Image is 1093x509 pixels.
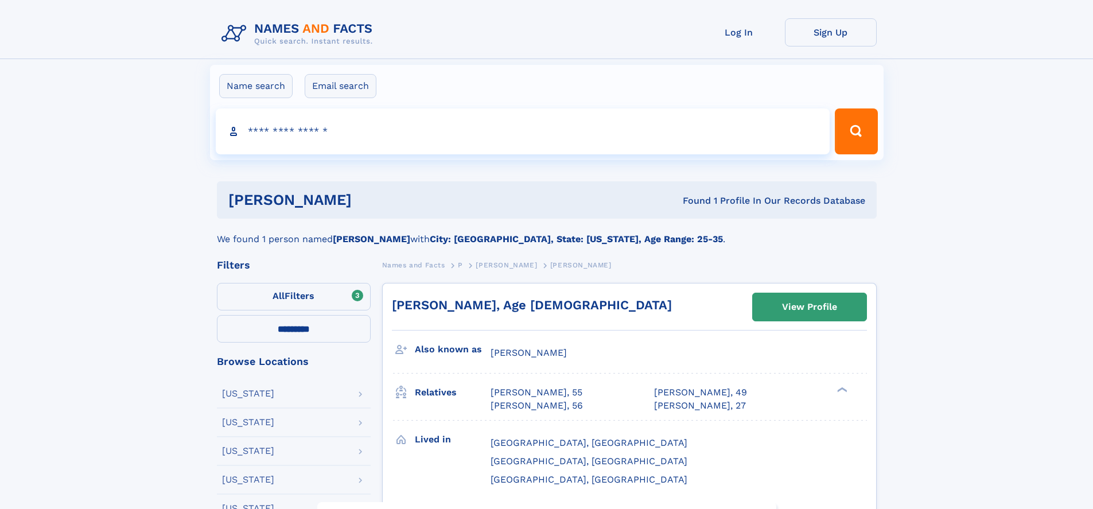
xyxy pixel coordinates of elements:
[430,234,723,244] b: City: [GEOGRAPHIC_DATA], State: [US_STATE], Age Range: 25-35
[216,108,830,154] input: search input
[415,383,491,402] h3: Relatives
[835,108,877,154] button: Search Button
[222,475,274,484] div: [US_STATE]
[458,258,463,272] a: P
[476,258,537,272] a: [PERSON_NAME]
[415,430,491,449] h3: Lived in
[219,74,293,98] label: Name search
[217,356,371,367] div: Browse Locations
[834,386,848,394] div: ❯
[333,234,410,244] b: [PERSON_NAME]
[305,74,376,98] label: Email search
[491,456,687,467] span: [GEOGRAPHIC_DATA], [GEOGRAPHIC_DATA]
[693,18,785,46] a: Log In
[517,195,865,207] div: Found 1 Profile In Our Records Database
[273,290,285,301] span: All
[415,340,491,359] h3: Also known as
[753,293,866,321] a: View Profile
[550,261,612,269] span: [PERSON_NAME]
[217,18,382,49] img: Logo Names and Facts
[382,258,445,272] a: Names and Facts
[491,386,582,399] a: [PERSON_NAME], 55
[458,261,463,269] span: P
[222,389,274,398] div: [US_STATE]
[654,399,746,412] a: [PERSON_NAME], 27
[476,261,537,269] span: [PERSON_NAME]
[491,474,687,485] span: [GEOGRAPHIC_DATA], [GEOGRAPHIC_DATA]
[217,283,371,310] label: Filters
[654,386,747,399] a: [PERSON_NAME], 49
[217,219,877,246] div: We found 1 person named with .
[222,446,274,456] div: [US_STATE]
[785,18,877,46] a: Sign Up
[491,399,583,412] a: [PERSON_NAME], 56
[217,260,371,270] div: Filters
[392,298,672,312] a: [PERSON_NAME], Age [DEMOGRAPHIC_DATA]
[228,193,518,207] h1: [PERSON_NAME]
[782,294,837,320] div: View Profile
[491,347,567,358] span: [PERSON_NAME]
[222,418,274,427] div: [US_STATE]
[491,437,687,448] span: [GEOGRAPHIC_DATA], [GEOGRAPHIC_DATA]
